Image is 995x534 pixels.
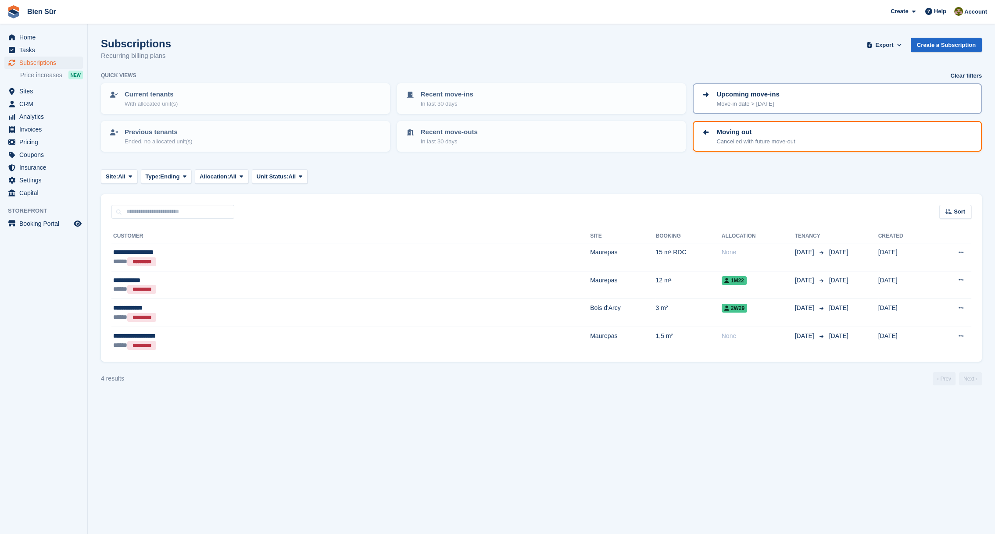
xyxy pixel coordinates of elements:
td: Maurepas [590,327,655,354]
p: Move-in date > [DATE] [716,100,779,108]
p: Moving out [716,127,795,137]
div: 4 results [101,374,124,383]
span: Invoices [19,123,72,135]
span: Home [19,31,72,43]
th: Created [878,229,932,243]
a: Preview store [72,218,83,229]
td: [DATE] [878,243,932,271]
span: Sort [954,207,965,216]
button: Export [865,38,904,52]
th: Customer [111,229,590,243]
td: 3 m² [655,299,721,327]
span: Storefront [8,206,87,215]
span: Tasks [19,44,72,56]
a: menu [4,98,83,110]
span: Ending [160,172,179,181]
div: NEW [68,71,83,79]
td: [DATE] [878,299,932,327]
th: Allocation [722,229,795,243]
span: [DATE] [795,276,816,285]
a: Moving out Cancelled with future move-out [694,122,981,151]
span: [DATE] [829,304,848,311]
span: CRM [19,98,72,110]
span: Pricing [19,136,72,148]
span: 2W29 [722,304,747,313]
span: [DATE] [795,248,816,257]
button: Type: Ending [141,169,192,184]
a: Recent move-ins In last 30 days [398,84,685,113]
p: Current tenants [125,89,178,100]
span: Allocation: [200,172,229,181]
p: Ended, no allocated unit(s) [125,137,193,146]
p: With allocated unit(s) [125,100,178,108]
a: menu [4,136,83,148]
a: menu [4,123,83,135]
a: Create a Subscription [911,38,982,52]
a: menu [4,217,83,230]
span: Insurance [19,161,72,174]
a: menu [4,57,83,69]
a: Current tenants With allocated unit(s) [102,84,389,113]
span: Unit Status: [257,172,289,181]
td: 15 m² RDC [655,243,721,271]
p: Recent move-outs [421,127,478,137]
span: All [118,172,125,181]
span: 1M22 [722,276,747,285]
a: menu [4,161,83,174]
a: Next [959,372,982,385]
p: Recent move-ins [421,89,473,100]
span: Account [964,7,987,16]
h1: Subscriptions [101,38,171,50]
span: Site: [106,172,118,181]
a: Bien Sûr [24,4,60,19]
a: menu [4,44,83,56]
div: None [722,331,795,341]
td: [DATE] [878,327,932,354]
span: [DATE] [795,303,816,313]
span: Sites [19,85,72,97]
a: menu [4,31,83,43]
span: All [229,172,236,181]
p: Previous tenants [125,127,193,137]
span: [DATE] [829,277,848,284]
td: 1,5 m² [655,327,721,354]
a: menu [4,110,83,123]
th: Tenancy [795,229,826,243]
a: menu [4,187,83,199]
p: Recurring billing plans [101,51,171,61]
span: Price increases [20,71,62,79]
span: Export [875,41,893,50]
span: Booking Portal [19,217,72,230]
span: Type: [146,172,161,181]
th: Site [590,229,655,243]
td: 12 m² [655,271,721,299]
span: Subscriptions [19,57,72,69]
p: In last 30 days [421,137,478,146]
span: Coupons [19,149,72,161]
button: Allocation: All [195,169,248,184]
td: [DATE] [878,271,932,299]
p: Upcoming move-ins [716,89,779,100]
span: All [289,172,296,181]
td: Maurepas [590,243,655,271]
nav: Page [931,372,984,385]
span: Analytics [19,110,72,123]
span: [DATE] [829,249,848,256]
p: Cancelled with future move-out [716,137,795,146]
a: menu [4,85,83,97]
a: Recent move-outs In last 30 days [398,122,685,151]
span: Create [891,7,908,16]
a: menu [4,149,83,161]
span: Help [934,7,946,16]
a: menu [4,174,83,186]
button: Unit Status: All [252,169,308,184]
td: Bois d'Arcy [590,299,655,327]
div: None [722,248,795,257]
a: Upcoming move-ins Move-in date > [DATE] [694,84,981,113]
td: Maurepas [590,271,655,299]
a: Clear filters [950,71,982,80]
th: Booking [655,229,721,243]
span: [DATE] [795,331,816,341]
button: Site: All [101,169,137,184]
span: Capital [19,187,72,199]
